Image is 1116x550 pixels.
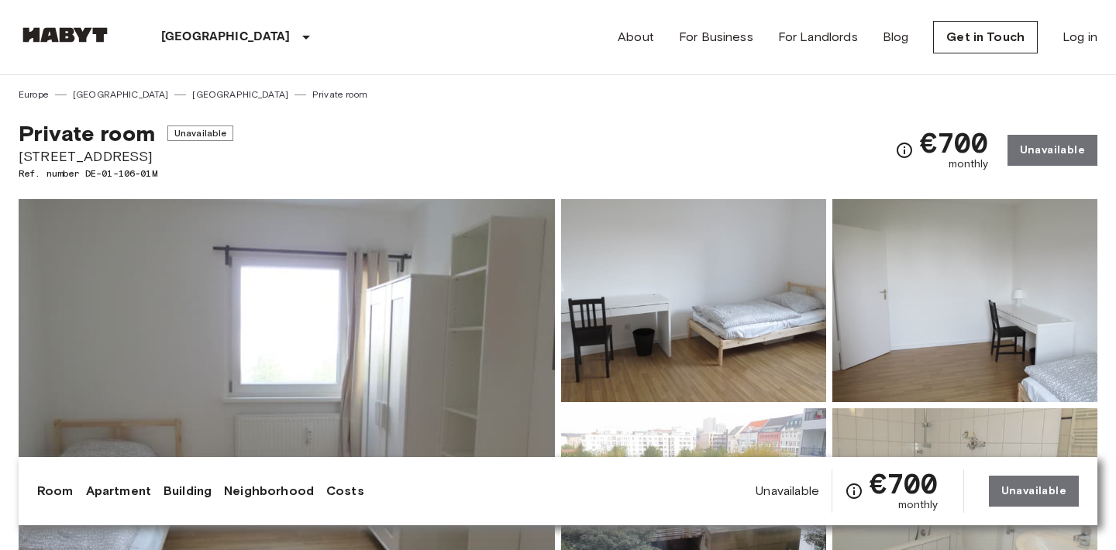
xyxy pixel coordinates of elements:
img: Picture of unit DE-01-106-01M [561,199,826,402]
a: Europe [19,88,49,101]
a: Get in Touch [933,21,1038,53]
span: monthly [898,497,939,513]
a: For Business [679,28,753,46]
a: Room [37,482,74,500]
a: Private room [312,88,367,101]
a: Blog [883,28,909,46]
a: Neighborhood [224,482,314,500]
img: Habyt [19,27,112,43]
span: €700 [870,469,939,497]
span: Unavailable [167,125,234,141]
img: Picture of unit DE-01-106-01M [832,199,1097,402]
svg: Check cost overview for full price breakdown. Please note that discounts apply to new joiners onl... [845,482,863,500]
a: [GEOGRAPHIC_DATA] [73,88,169,101]
span: Unavailable [756,483,819,500]
a: [GEOGRAPHIC_DATA] [192,88,288,101]
a: For Landlords [778,28,858,46]
a: Costs [326,482,364,500]
span: monthly [949,156,989,172]
a: Apartment [86,482,151,500]
span: Ref. number DE-01-106-01M [19,167,233,180]
span: [STREET_ADDRESS] [19,146,233,167]
p: [GEOGRAPHIC_DATA] [161,28,291,46]
span: Private room [19,120,155,146]
a: About [618,28,654,46]
svg: Check cost overview for full price breakdown. Please note that discounts apply to new joiners onl... [895,141,914,160]
a: Log in [1063,28,1097,46]
span: €700 [920,129,989,156]
a: Building [164,482,212,500]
